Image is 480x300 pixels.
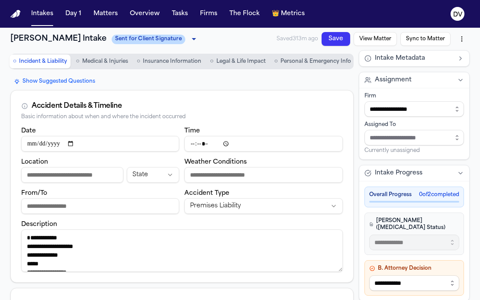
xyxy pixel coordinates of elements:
button: More actions [454,31,470,47]
button: Matters [90,6,121,22]
input: From/To destination [21,198,179,214]
label: Date [21,128,36,134]
label: Location [21,159,48,165]
button: Go to Medical & Injuries [72,55,131,68]
span: Intake Metadata [375,54,425,63]
label: Time [184,128,200,134]
div: Basic information about when and where the incident occurred [21,114,343,120]
label: From/To [21,190,47,197]
label: Accident Type [184,190,229,197]
h1: [PERSON_NAME] Intake [10,33,106,45]
input: Assign to staff member [364,130,464,145]
span: Overall Progress [369,191,412,198]
textarea: Incident description [21,229,343,272]
input: Incident date [21,136,179,152]
span: Sent for Client Signature [112,35,185,44]
span: Metrics [281,10,305,18]
h4: [PERSON_NAME] ([MEDICAL_DATA] Status) [369,217,459,231]
div: Assigned To [364,121,464,128]
input: Incident time [184,136,342,152]
span: Assignment [375,76,412,84]
span: ○ [76,57,79,66]
input: Weather conditions [184,167,342,183]
div: Accident Details & Timeline [32,101,122,111]
span: Personal & Emergency Info [280,58,351,65]
button: Overview [126,6,163,22]
h4: B. Attorney Decision [369,265,459,272]
div: Update intake status [112,33,199,45]
div: Firm [364,93,464,100]
button: View Matter [354,32,397,46]
button: Go to Insurance Information [133,55,205,68]
span: Incident & Liability [19,58,67,65]
span: crown [272,10,279,18]
button: Incident state [127,167,180,183]
span: ○ [137,57,140,66]
span: Medical & Injuries [82,58,128,65]
button: Assignment [359,72,469,88]
button: Go to Incident & Liability [10,55,71,68]
span: ○ [210,57,213,66]
span: ○ [274,57,278,66]
a: Home [10,10,21,18]
button: Firms [197,6,221,22]
text: DV [453,12,463,18]
img: Finch Logo [10,10,21,18]
button: Go to Personal & Emergency Info [271,55,354,68]
span: 0 of 2 completed [419,191,459,198]
span: Saved 313m ago [277,35,318,42]
label: Description [21,221,57,228]
button: crownMetrics [268,6,308,22]
span: Insurance Information [143,58,201,65]
button: The Flock [226,6,263,22]
button: Intakes [28,6,57,22]
button: Intake Progress [359,165,469,181]
button: Save [322,32,350,46]
button: Intake Metadata [359,51,469,66]
span: Intake Progress [375,169,422,177]
button: Go to Legal & Life Impact [206,55,269,68]
label: Weather Conditions [184,159,247,165]
input: Incident location [21,167,123,183]
span: ○ [13,57,16,66]
button: Show Suggested Questions [10,76,99,87]
input: Select firm [364,101,464,117]
span: Legal & Life Impact [216,58,266,65]
button: Day 1 [62,6,85,22]
button: Tasks [168,6,191,22]
button: Sync to Matter [400,32,451,46]
span: Currently unassigned [364,147,420,154]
